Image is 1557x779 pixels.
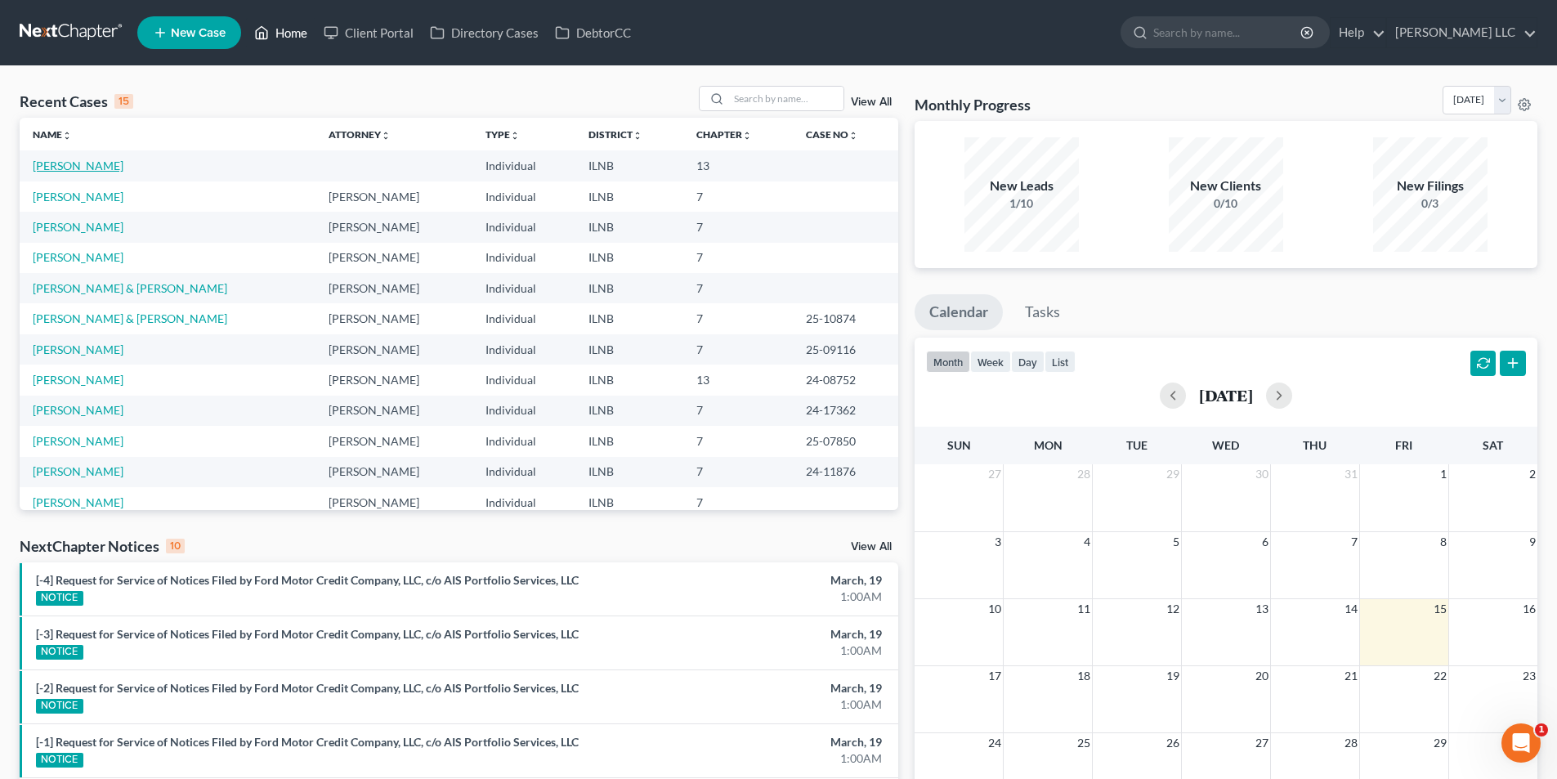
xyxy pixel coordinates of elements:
td: ILNB [575,334,683,365]
a: [PERSON_NAME] [33,190,123,204]
span: 4 [1082,532,1092,552]
td: ILNB [575,365,683,395]
div: New Leads [964,177,1079,195]
td: ILNB [575,243,683,273]
td: Individual [472,181,575,212]
a: Help [1331,18,1385,47]
span: 25 [1076,733,1092,753]
td: [PERSON_NAME] [315,303,472,334]
span: 29 [1432,733,1448,753]
span: 29 [1165,464,1181,484]
td: 7 [683,303,793,334]
button: day [1011,351,1045,373]
td: ILNB [575,212,683,242]
div: NOTICE [36,645,83,660]
td: 24-17362 [793,396,898,426]
td: Individual [472,457,575,487]
a: [PERSON_NAME] [33,159,123,172]
div: NOTICE [36,591,83,606]
span: Tue [1126,438,1148,452]
a: [-4] Request for Service of Notices Filed by Ford Motor Credit Company, LLC, c/o AIS Portfolio Se... [36,573,579,587]
div: New Filings [1373,177,1488,195]
td: [PERSON_NAME] [315,365,472,395]
button: list [1045,351,1076,373]
td: 7 [683,457,793,487]
a: DebtorCC [547,18,639,47]
td: Individual [472,243,575,273]
span: 8 [1438,532,1448,552]
span: 28 [1076,464,1092,484]
a: Attorneyunfold_more [329,128,391,141]
td: 24-08752 [793,365,898,395]
span: 27 [987,464,1003,484]
span: 6 [1260,532,1270,552]
div: NOTICE [36,699,83,714]
span: Sat [1483,438,1503,452]
td: ILNB [575,426,683,456]
td: [PERSON_NAME] [315,181,472,212]
button: month [926,351,970,373]
td: 7 [683,273,793,303]
td: Individual [472,273,575,303]
td: [PERSON_NAME] [315,334,472,365]
td: ILNB [575,181,683,212]
td: 7 [683,181,793,212]
a: [-2] Request for Service of Notices Filed by Ford Motor Credit Company, LLC, c/o AIS Portfolio Se... [36,681,579,695]
td: Individual [472,365,575,395]
a: Nameunfold_more [33,128,72,141]
span: Mon [1034,438,1063,452]
a: [PERSON_NAME] [33,495,123,509]
a: [PERSON_NAME] [33,403,123,417]
td: 24-11876 [793,457,898,487]
a: View All [851,96,892,108]
a: Tasks [1010,294,1075,330]
a: Chapterunfold_more [696,128,752,141]
div: 1:00AM [611,589,882,605]
div: 10 [166,539,185,553]
div: 1/10 [964,195,1079,212]
div: 0/10 [1169,195,1283,212]
div: Recent Cases [20,92,133,111]
td: 13 [683,150,793,181]
div: March, 19 [611,734,882,750]
a: [-3] Request for Service of Notices Filed by Ford Motor Credit Company, LLC, c/o AIS Portfolio Se... [36,627,579,641]
div: 0/3 [1373,195,1488,212]
a: Case Nounfold_more [806,128,858,141]
a: Typeunfold_more [485,128,520,141]
span: 1 [1535,723,1548,736]
div: NOTICE [36,753,83,768]
a: [PERSON_NAME] LLC [1387,18,1537,47]
span: 15 [1432,599,1448,619]
span: 9 [1528,532,1537,552]
td: 7 [683,426,793,456]
td: Individual [472,426,575,456]
a: Calendar [915,294,1003,330]
span: 5 [1171,532,1181,552]
i: unfold_more [633,131,642,141]
a: [PERSON_NAME] & [PERSON_NAME] [33,281,227,295]
td: ILNB [575,273,683,303]
td: ILNB [575,396,683,426]
td: [PERSON_NAME] [315,212,472,242]
div: NextChapter Notices [20,536,185,556]
td: [PERSON_NAME] [315,457,472,487]
div: 1:00AM [611,642,882,659]
span: Fri [1395,438,1412,452]
span: 27 [1254,733,1270,753]
iframe: Intercom live chat [1501,723,1541,763]
span: 22 [1432,666,1448,686]
td: 7 [683,334,793,365]
span: Wed [1212,438,1239,452]
a: [PERSON_NAME] [33,220,123,234]
a: [PERSON_NAME] [33,250,123,264]
td: [PERSON_NAME] [315,396,472,426]
i: unfold_more [742,131,752,141]
span: 30 [1254,464,1270,484]
a: [PERSON_NAME] [33,342,123,356]
span: 3 [993,532,1003,552]
h2: [DATE] [1199,387,1253,404]
td: [PERSON_NAME] [315,426,472,456]
span: 2 [1528,464,1537,484]
div: March, 19 [611,680,882,696]
td: 25-07850 [793,426,898,456]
